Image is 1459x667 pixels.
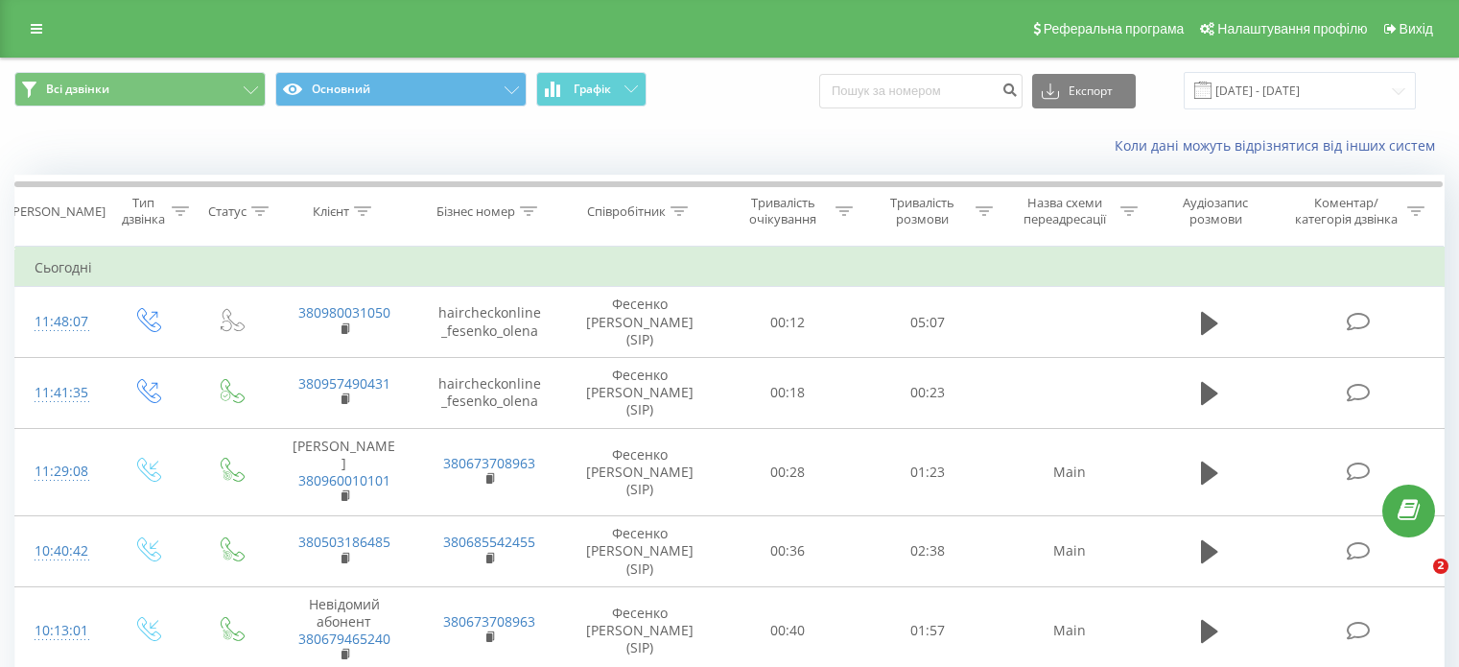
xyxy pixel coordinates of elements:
[35,374,85,412] div: 11:41:35
[1015,195,1116,227] div: Назва схеми переадресації
[15,249,1445,287] td: Сьогодні
[1400,21,1433,36] span: Вихід
[562,357,718,428] td: Фесенко [PERSON_NAME] (SIP)
[562,287,718,358] td: Фесенко [PERSON_NAME] (SIP)
[736,195,832,227] div: Тривалість очікування
[416,287,561,358] td: haircheckonline_fesenko_olena
[875,195,971,227] div: Тривалість розмови
[35,453,85,490] div: 11:29:08
[536,72,647,107] button: Графік
[574,83,611,96] span: Графік
[271,428,416,516] td: [PERSON_NAME]
[208,203,247,220] div: Статус
[35,303,85,341] div: 11:48:07
[587,203,666,220] div: Співробітник
[298,630,390,648] a: 380679465240
[1044,21,1185,36] span: Реферальна програма
[443,533,535,551] a: 380685542455
[443,612,535,631] a: 380673708963
[298,374,390,393] a: 380957490431
[298,471,390,489] a: 380960010101
[14,72,266,107] button: Всі дзвінки
[858,357,997,428] td: 00:23
[1290,195,1402,227] div: Коментар/категорія дзвінка
[1433,559,1448,574] span: 2
[46,82,109,97] span: Всі дзвінки
[858,287,997,358] td: 05:07
[121,195,166,227] div: Тип дзвінка
[1394,559,1440,605] iframe: Intercom live chat
[1217,21,1367,36] span: Налаштування профілю
[718,287,858,358] td: 00:12
[9,203,106,220] div: [PERSON_NAME]
[562,516,718,587] td: Фесенко [PERSON_NAME] (SIP)
[35,533,85,570] div: 10:40:42
[416,357,561,428] td: haircheckonline_fesenko_olena
[298,533,390,551] a: 380503186485
[718,516,858,587] td: 00:36
[718,428,858,516] td: 00:28
[997,428,1141,516] td: Main
[298,303,390,322] a: 380980031050
[275,72,527,107] button: Основний
[313,203,349,220] div: Клієнт
[35,612,85,650] div: 10:13:01
[1115,136,1445,155] a: Коли дані можуть відрізнятися вiд інших систем
[858,428,997,516] td: 01:23
[1032,74,1136,108] button: Експорт
[443,454,535,472] a: 380673708963
[436,203,515,220] div: Бізнес номер
[1160,195,1272,227] div: Аудіозапис розмови
[819,74,1023,108] input: Пошук за номером
[718,357,858,428] td: 00:18
[997,516,1141,587] td: Main
[858,516,997,587] td: 02:38
[562,428,718,516] td: Фесенко [PERSON_NAME] (SIP)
